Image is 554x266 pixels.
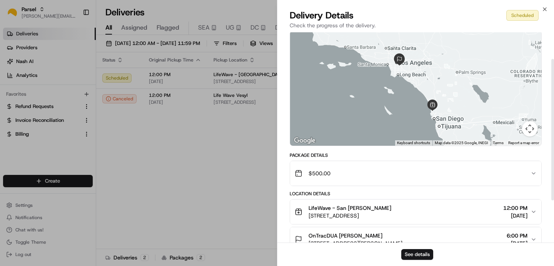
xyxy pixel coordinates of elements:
[8,31,140,43] p: Welcome 👋
[290,152,542,158] div: Package Details
[73,111,123,119] span: API Documentation
[503,212,527,219] span: [DATE]
[26,81,97,87] div: We're available if you need us!
[290,191,542,197] div: Location Details
[62,108,127,122] a: 💻API Documentation
[309,239,402,247] span: [STREET_ADDRESS][PERSON_NAME]
[493,141,504,145] a: Terms
[397,140,430,146] button: Keyboard shortcuts
[20,50,127,58] input: Clear
[15,111,59,119] span: Knowledge Base
[8,112,14,118] div: 📗
[77,130,93,136] span: Pylon
[503,204,527,212] span: 12:00 PM
[292,136,317,146] img: Google
[290,161,541,186] button: $500.00
[309,170,330,177] span: $500.00
[507,232,527,239] span: 6:00 PM
[290,199,541,224] button: LifeWave - San [PERSON_NAME][STREET_ADDRESS]12:00 PM[DATE]
[435,141,488,145] span: Map data ©2025 Google, INEGI
[508,141,539,145] a: Report a map error
[292,136,317,146] a: Open this area in Google Maps (opens a new window)
[290,9,354,22] span: Delivery Details
[309,232,382,239] span: OnTracDUA [PERSON_NAME]
[309,212,391,219] span: [STREET_ADDRESS]
[8,73,22,87] img: 1736555255976-a54dd68f-1ca7-489b-9aae-adbdc363a1c4
[309,204,391,212] span: LifeWave - San [PERSON_NAME]
[131,76,140,85] button: Start new chat
[507,239,527,247] span: [DATE]
[522,121,537,136] button: Map camera controls
[26,73,126,81] div: Start new chat
[290,227,541,252] button: OnTracDUA [PERSON_NAME][STREET_ADDRESS][PERSON_NAME]6:00 PM[DATE]
[65,112,71,118] div: 💻
[8,8,23,23] img: Nash
[54,130,93,136] a: Powered byPylon
[401,249,433,260] button: See details
[5,108,62,122] a: 📗Knowledge Base
[290,22,542,29] p: Check the progress of the delivery.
